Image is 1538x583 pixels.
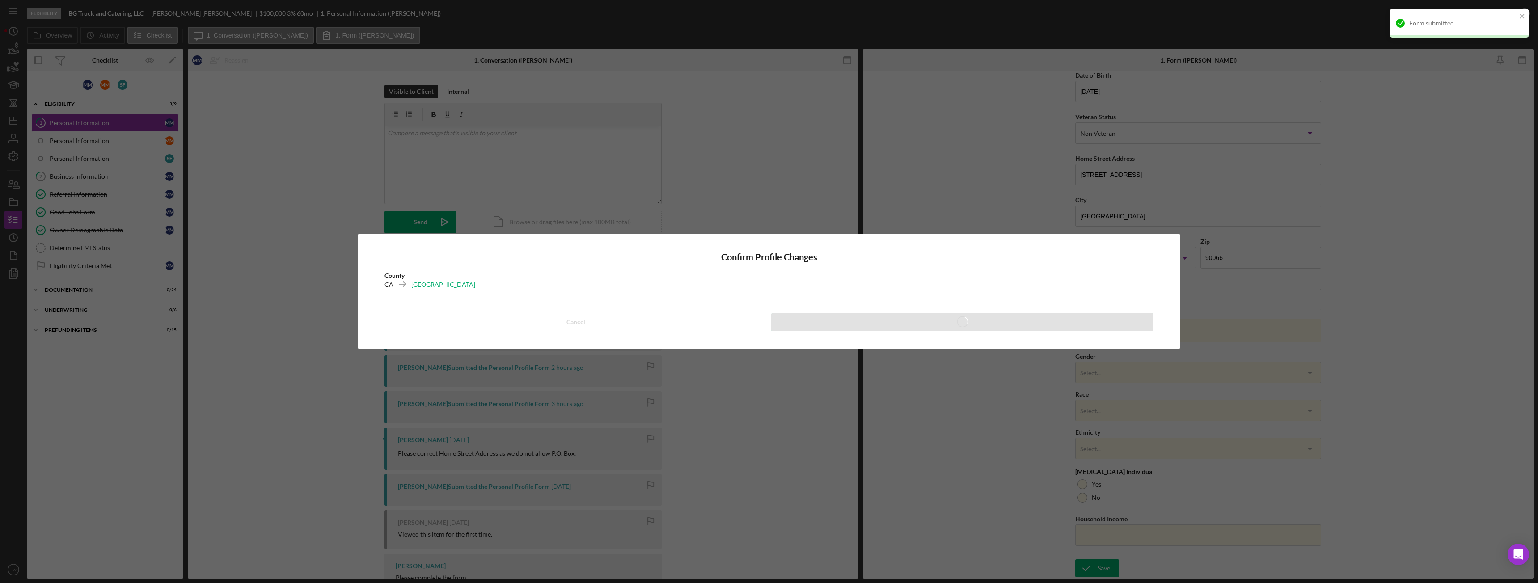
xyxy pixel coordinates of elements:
button: Save [771,313,1153,331]
h4: Confirm Profile Changes [384,252,1153,262]
button: Cancel [384,313,767,331]
div: [GEOGRAPHIC_DATA] [411,280,475,289]
b: County [384,272,405,279]
div: CA [384,280,393,289]
div: Cancel [566,313,585,331]
div: Open Intercom Messenger [1508,544,1529,565]
button: close [1519,13,1525,21]
div: Form submitted [1409,20,1517,27]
